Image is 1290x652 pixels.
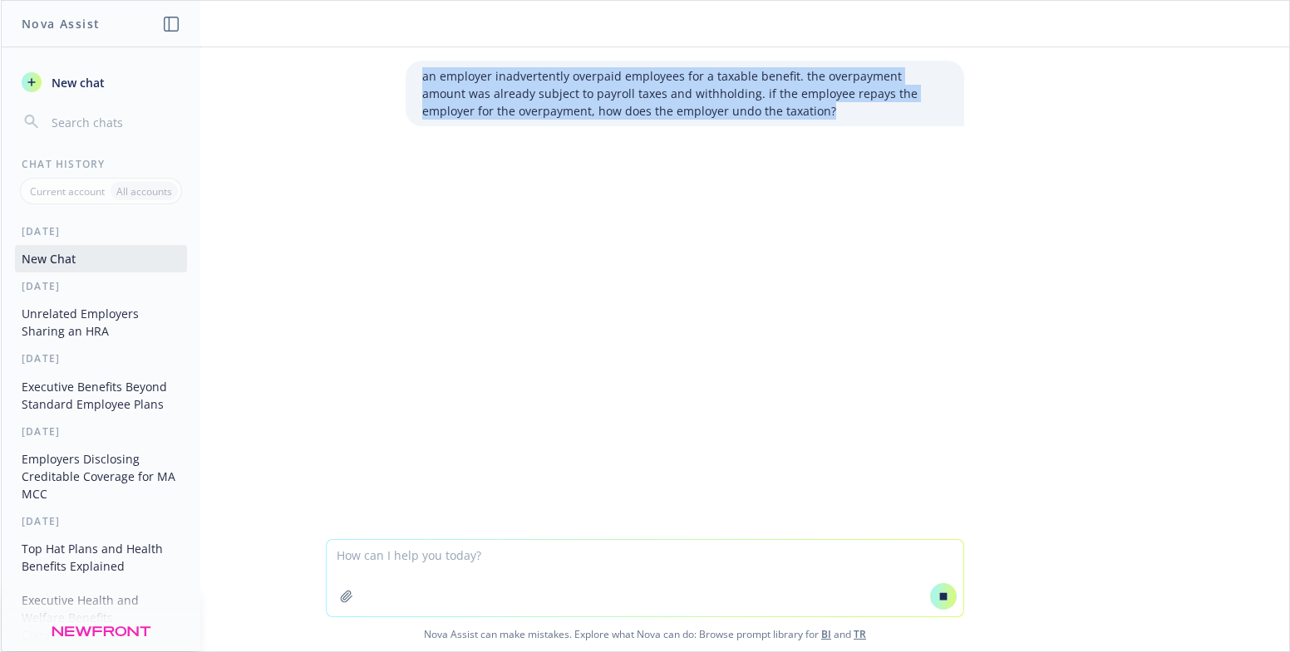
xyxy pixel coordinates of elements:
div: [DATE] [2,424,200,439]
button: Employers Disclosing Creditable Coverage for MA MCC [15,445,187,507]
button: Executive Health and Welfare Benefits Compliance [15,586,187,649]
button: Unrelated Employers Sharing an HRA [15,300,187,345]
p: Current account [30,184,105,199]
div: [DATE] [2,514,200,528]
input: Search chats [48,110,180,134]
span: Nova Assist can make mistakes. Explore what Nova can do: Browse prompt library for and [7,617,1283,651]
a: BI [821,627,831,641]
a: TR [854,627,866,641]
p: All accounts [116,184,172,199]
button: Executive Benefits Beyond Standard Employee Plans [15,373,187,418]
div: [DATE] [2,351,200,365]
span: New chat [48,74,105,91]
button: Top Hat Plans and Health Benefits Explained [15,535,187,580]
h1: Nova Assist [22,15,100,32]
div: [DATE] [2,279,200,293]
button: New chat [15,67,187,97]
button: New Chat [15,245,187,272]
p: an employer inadvertently overpaid employees for a taxable benefit. the overpayment amount was al... [422,67,948,120]
div: [DATE] [2,224,200,238]
div: Chat History [2,157,200,171]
